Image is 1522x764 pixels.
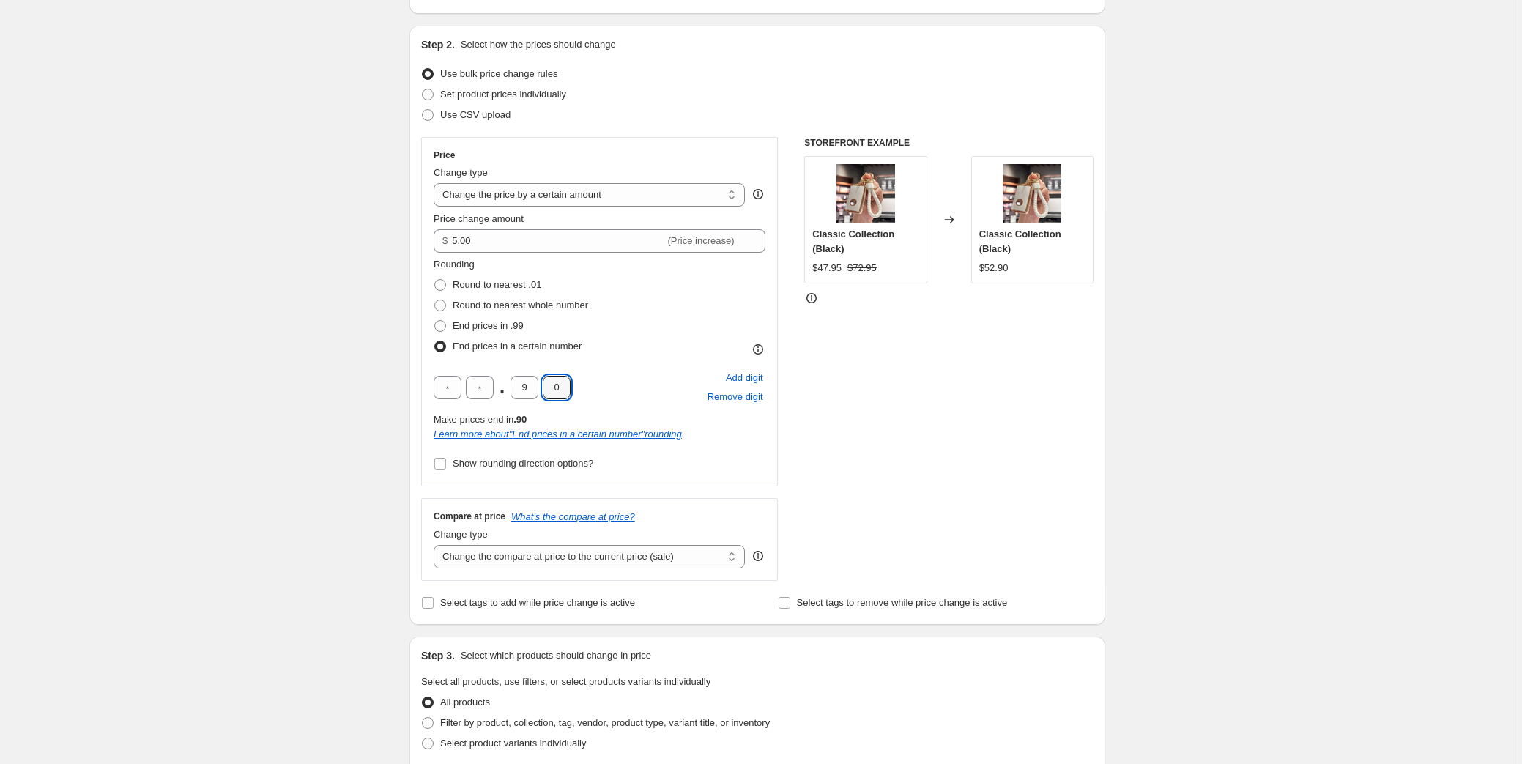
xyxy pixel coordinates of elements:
[453,341,582,352] span: End prices in a certain number
[440,717,770,728] span: Filter by product, collection, tag, vendor, product type, variant title, or inventory
[440,89,566,100] span: Set product prices individually
[453,458,593,469] span: Show rounding direction options?
[434,429,682,440] a: Learn more about"End prices in a certain number"rounding
[421,676,710,687] span: Select all products, use filters, or select products variants individually
[812,229,894,254] span: Classic Collection (Black)
[1003,164,1061,223] img: S5be13cfcf733412e9396a776df39b641N_80x.webp
[751,187,765,201] div: help
[461,648,651,663] p: Select which products should change in price
[812,261,842,275] div: $47.95
[511,511,635,522] button: What's the compare at price?
[421,648,455,663] h2: Step 3.
[453,279,541,290] span: Round to nearest .01
[668,235,735,246] span: (Price increase)
[804,137,1094,149] h6: STOREFRONT EXAMPLE
[440,68,557,79] span: Use bulk price change rules
[434,259,475,270] span: Rounding
[421,37,455,52] h2: Step 2.
[434,429,682,440] i: Learn more about " End prices in a certain number " rounding
[461,37,616,52] p: Select how the prices should change
[708,390,763,404] span: Remove digit
[466,376,494,399] input: ﹡
[434,149,455,161] h3: Price
[434,529,488,540] span: Change type
[440,738,586,749] span: Select product variants individually
[440,697,490,708] span: All products
[434,167,488,178] span: Change type
[452,229,664,253] input: -10.00
[434,511,505,522] h3: Compare at price
[434,213,524,224] span: Price change amount
[979,261,1009,275] div: $52.90
[705,387,765,407] button: Remove placeholder
[434,414,527,425] span: Make prices end in
[751,549,765,563] div: help
[513,414,527,425] b: .90
[434,376,461,399] input: ﹡
[442,235,448,246] span: $
[836,164,895,223] img: S5be13cfcf733412e9396a776df39b641N_80x.webp
[979,229,1061,254] span: Classic Collection (Black)
[543,376,571,399] input: ﹡
[724,368,765,387] button: Add placeholder
[440,109,511,120] span: Use CSV upload
[726,371,763,385] span: Add digit
[797,597,1008,608] span: Select tags to remove while price change is active
[511,376,538,399] input: ﹡
[847,261,877,275] strike: $72.95
[453,300,588,311] span: Round to nearest whole number
[498,376,506,399] span: .
[453,320,524,331] span: End prices in .99
[440,597,635,608] span: Select tags to add while price change is active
